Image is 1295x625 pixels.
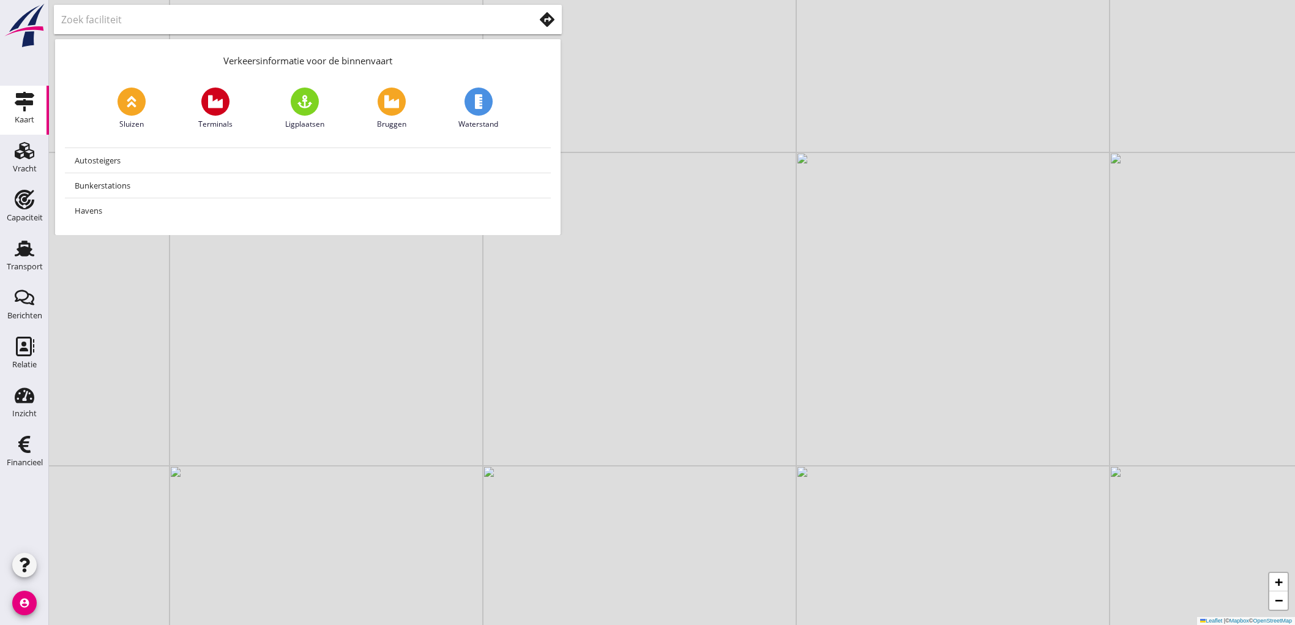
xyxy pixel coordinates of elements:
[12,410,37,417] div: Inzicht
[1275,574,1283,589] span: +
[285,88,324,130] a: Ligplaatsen
[1269,573,1288,591] a: Zoom in
[75,178,541,193] div: Bunkerstations
[1224,618,1225,624] span: |
[1253,618,1292,624] a: OpenStreetMap
[1269,591,1288,610] a: Zoom out
[2,3,47,48] img: logo-small.a267ee39.svg
[458,119,498,130] span: Waterstand
[12,591,37,615] i: account_circle
[7,458,43,466] div: Financieel
[377,88,406,130] a: Bruggen
[75,153,541,168] div: Autosteigers
[1275,593,1283,608] span: −
[75,203,541,218] div: Havens
[285,119,324,130] span: Ligplaatsen
[7,214,43,222] div: Capaciteit
[198,119,233,130] span: Terminals
[15,116,34,124] div: Kaart
[7,263,43,271] div: Transport
[7,312,42,320] div: Berichten
[458,88,498,130] a: Waterstand
[61,10,517,29] input: Zoek faciliteit
[1230,618,1249,624] a: Mapbox
[12,361,37,369] div: Relatie
[119,119,144,130] span: Sluizen
[1200,618,1222,624] a: Leaflet
[198,88,233,130] a: Terminals
[55,39,561,78] div: Verkeersinformatie voor de binnenvaart
[377,119,406,130] span: Bruggen
[13,165,37,173] div: Vracht
[118,88,146,130] a: Sluizen
[1197,617,1295,625] div: © ©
